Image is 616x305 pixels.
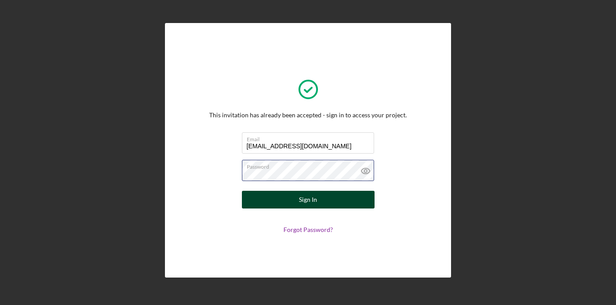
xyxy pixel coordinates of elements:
[242,191,375,208] button: Sign In
[247,160,374,170] label: Password
[283,226,333,233] a: Forgot Password?
[299,191,317,208] div: Sign In
[209,112,407,119] div: This invitation has already been accepted - sign in to access your project.
[247,133,374,143] label: Email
